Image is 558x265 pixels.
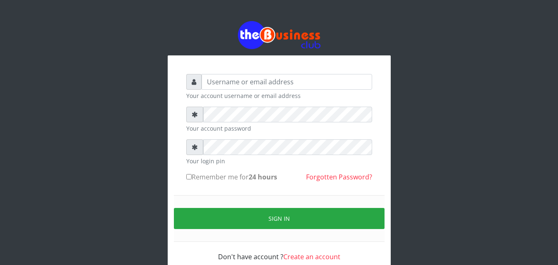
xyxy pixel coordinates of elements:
a: Forgotten Password? [306,172,372,181]
small: Your account password [186,124,372,133]
button: Sign in [174,208,385,229]
b: 24 hours [249,172,277,181]
input: Remember me for24 hours [186,174,192,179]
small: Your login pin [186,157,372,165]
div: Don't have account ? [186,242,372,262]
small: Your account username or email address [186,91,372,100]
a: Create an account [283,252,340,261]
input: Username or email address [202,74,372,90]
label: Remember me for [186,172,277,182]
